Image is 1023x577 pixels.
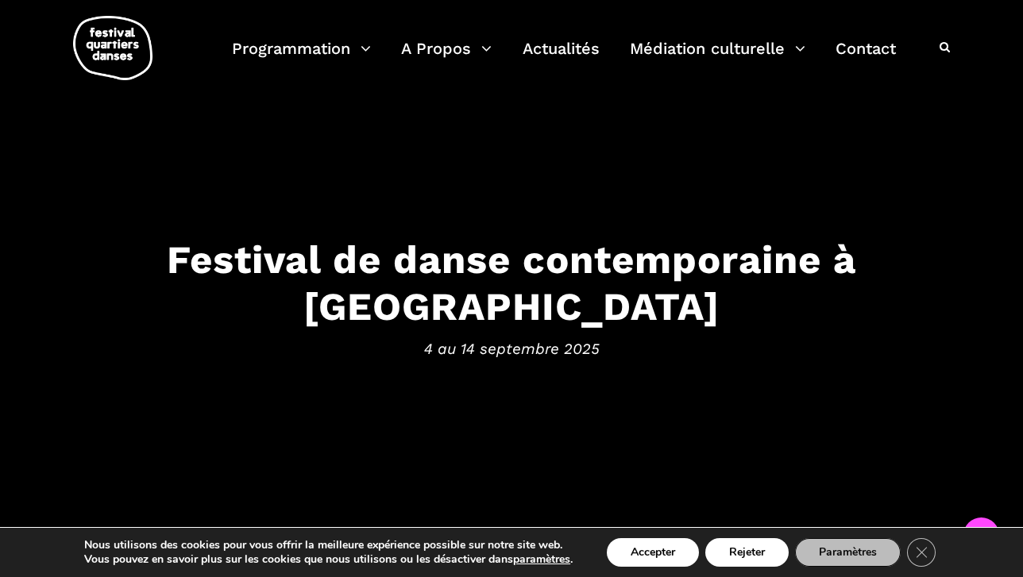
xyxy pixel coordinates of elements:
button: Paramètres [795,538,901,567]
h3: Festival de danse contemporaine à [GEOGRAPHIC_DATA] [19,236,1004,329]
a: Actualités [523,35,600,82]
button: paramètres [513,552,570,567]
span: 4 au 14 septembre 2025 [19,337,1004,361]
a: Contact [836,35,896,82]
button: Rejeter [705,538,789,567]
p: Vous pouvez en savoir plus sur les cookies que nous utilisons ou les désactiver dans . [84,552,573,567]
a: Médiation culturelle [630,35,805,82]
p: Nous utilisons des cookies pour vous offrir la meilleure expérience possible sur notre site web. [84,538,573,552]
a: A Propos [401,35,492,82]
button: Close GDPR Cookie Banner [907,538,936,567]
button: Accepter [607,538,699,567]
img: logo-fqd-med [73,16,152,80]
a: Programmation [232,35,371,82]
